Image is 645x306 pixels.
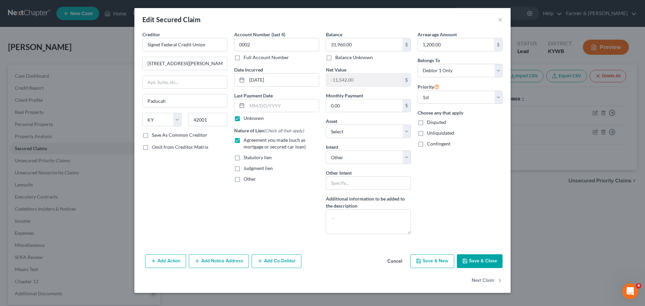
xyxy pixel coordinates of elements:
span: Disputed [427,119,446,125]
div: Edit Secured Claim [142,15,201,24]
span: Contingent [427,141,450,146]
label: Unknown [244,115,264,122]
span: Other [244,176,256,182]
span: Unliquidated [427,130,454,136]
input: Specify... [326,176,411,190]
label: Other Intent [326,169,352,176]
button: Add Action [145,254,186,268]
button: Cancel [382,255,407,268]
label: Arrearage Amount [418,31,457,38]
button: × [498,15,503,24]
div: $ [402,99,411,112]
button: Save & New [410,254,454,268]
label: Additional information to be added to the description [326,195,411,209]
label: Date Incurred [234,66,263,73]
label: Last Payment Date [234,92,273,99]
input: 0.00 [326,74,402,86]
label: Choose any that apply [418,109,503,116]
div: $ [402,38,411,51]
input: 0.00 [326,99,402,112]
span: Agreement you made (such as mortgage or secured car loan) [244,137,306,149]
span: Creditor [142,32,160,37]
iframe: Intercom live chat [622,283,638,299]
label: Balance [326,31,342,38]
input: Search creditor by name... [142,38,227,51]
input: MM/DD/YYYY [247,99,319,112]
div: $ [494,38,502,51]
button: Add Co-Debtor [252,254,301,268]
label: Intent [326,143,338,150]
button: Next Claim [472,273,503,288]
span: Asset [326,118,337,124]
button: Save & Close [457,254,503,268]
input: XXXX [234,38,319,51]
span: Belongs To [418,57,440,63]
div: $ [402,74,411,86]
span: (Check all that apply) [264,128,304,133]
label: Monthly Payment [326,92,363,99]
input: 0.00 [326,38,402,51]
input: Enter city... [143,94,227,107]
input: Apt, Suite, etc... [143,76,227,89]
span: Omit from Creditor Matrix [152,144,208,150]
span: 4 [636,283,641,289]
label: Account Number (last 4) [234,31,285,38]
input: Enter address... [143,57,227,70]
input: MM/DD/YYYY [247,74,319,86]
input: Enter zip... [188,113,228,126]
label: Priority [418,83,439,91]
label: Full Account Number [244,54,289,61]
label: Save As Common Creditor [152,132,207,138]
label: Nature of Lien [234,127,304,134]
button: Add Notice Address [189,254,249,268]
label: Net Value [326,66,346,73]
input: 0.00 [418,38,494,51]
span: Judgment lien [244,165,273,171]
span: Statutory lien [244,155,272,160]
label: Balance Unknown [335,54,373,61]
